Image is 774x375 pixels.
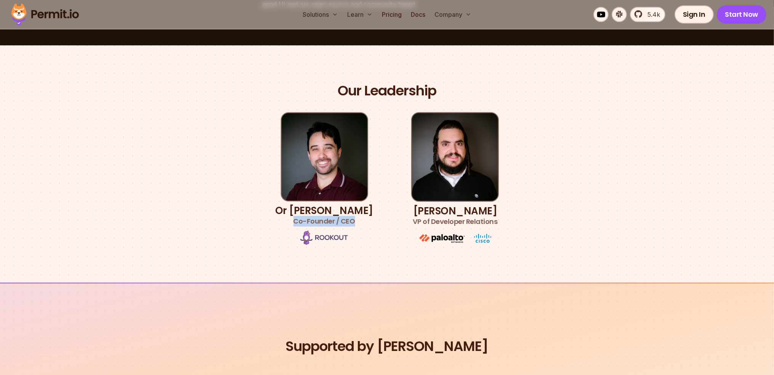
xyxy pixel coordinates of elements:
[300,230,348,245] img: Rookout
[431,7,474,22] button: Company
[413,206,498,227] h3: [PERSON_NAME]
[300,7,341,22] button: Solutions
[379,7,405,22] a: Pricing
[275,205,373,227] h3: Or [PERSON_NAME]
[419,234,465,243] img: paloalto
[408,7,428,22] a: Docs
[280,112,368,201] img: Or Weis | Co-Founder / CEO
[643,10,660,19] span: 5.4k
[717,5,767,24] a: Start Now
[8,2,82,27] img: Permit logo
[630,7,665,22] a: 5.4k
[413,216,498,227] span: VP of Developer Relations
[275,216,373,227] span: Co-Founder / CEO
[411,112,499,202] img: Gabriel L. Manor | VP of Developer Relations, GTM
[184,338,590,356] h2: Supported by [PERSON_NAME]
[344,7,376,22] button: Learn
[338,82,436,100] h2: Our Leadership
[474,234,491,243] img: cisco
[675,5,714,24] a: Sign In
